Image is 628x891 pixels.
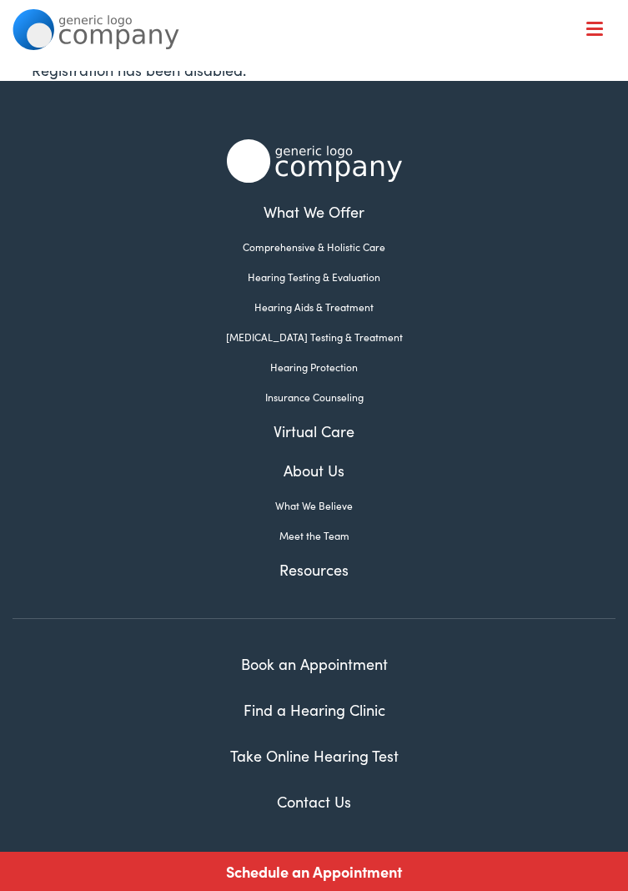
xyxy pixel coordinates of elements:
[13,498,615,513] a: What We Believe
[13,360,615,375] a: Hearing Protection
[230,745,399,766] a: Take Online Hearing Test
[244,699,385,720] a: Find a Hearing Clinic
[25,67,615,118] a: What We Offer
[277,791,351,812] a: Contact Us
[13,459,615,481] a: About Us
[13,300,615,315] a: Hearing Aids & Treatment
[227,139,402,183] img: Alpaca Audiology
[13,558,615,581] a: Resources
[241,653,388,674] a: Book an Appointment
[13,330,615,345] a: [MEDICAL_DATA] Testing & Treatment
[13,239,615,254] a: Comprehensive & Holistic Care
[13,528,615,543] a: Meet the Team
[13,390,615,405] a: Insurance Counseling
[13,200,615,223] a: What We Offer
[13,420,615,442] a: Virtual Care
[13,269,615,284] a: Hearing Testing & Evaluation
